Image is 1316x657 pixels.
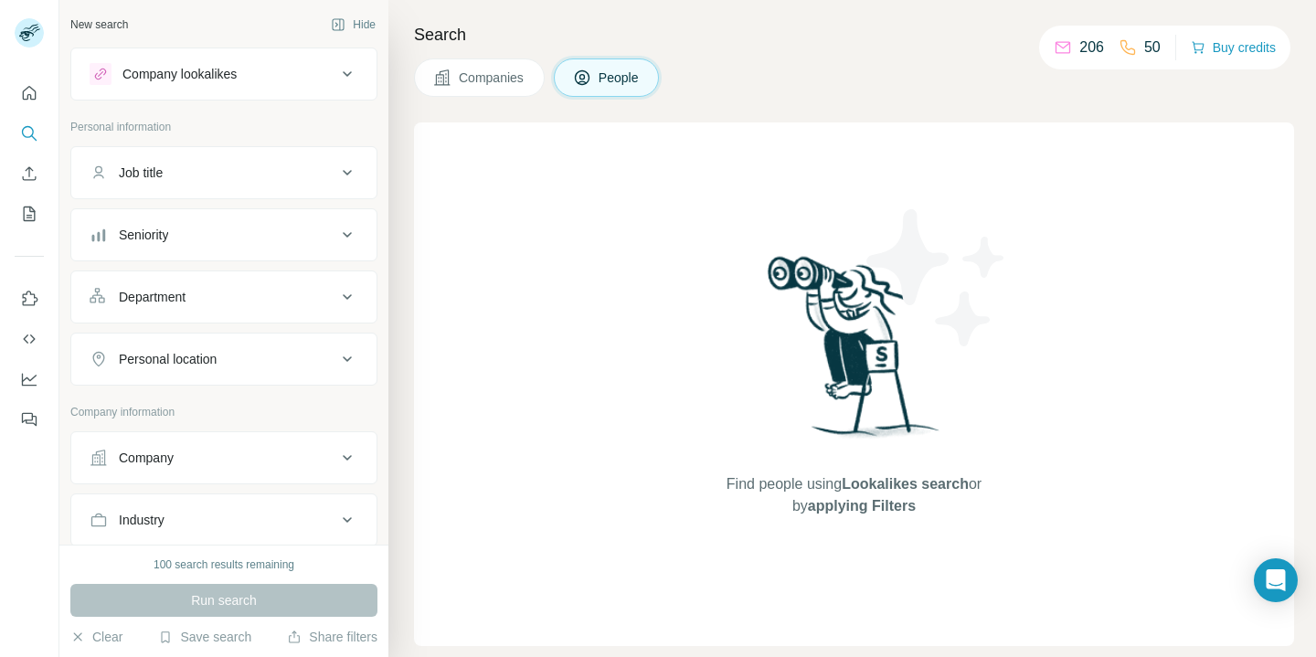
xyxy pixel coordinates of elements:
[15,403,44,436] button: Feedback
[119,511,164,529] div: Industry
[71,498,377,542] button: Industry
[1079,37,1104,58] p: 206
[71,151,377,195] button: Job title
[119,449,174,467] div: Company
[119,288,186,306] div: Department
[707,473,1000,517] span: Find people using or by
[70,628,122,646] button: Clear
[1254,558,1298,602] div: Open Intercom Messenger
[119,164,163,182] div: Job title
[71,275,377,319] button: Department
[70,16,128,33] div: New search
[71,337,377,381] button: Personal location
[15,157,44,190] button: Enrich CSV
[71,52,377,96] button: Company lookalikes
[15,282,44,315] button: Use Surfe on LinkedIn
[808,498,916,514] span: applying Filters
[15,77,44,110] button: Quick start
[70,404,377,420] p: Company information
[854,196,1019,360] img: Surfe Illustration - Stars
[70,119,377,135] p: Personal information
[599,69,641,87] span: People
[122,65,237,83] div: Company lookalikes
[15,363,44,396] button: Dashboard
[459,69,525,87] span: Companies
[759,251,950,455] img: Surfe Illustration - Woman searching with binoculars
[154,556,294,573] div: 100 search results remaining
[15,117,44,150] button: Search
[414,22,1294,48] h4: Search
[71,436,377,480] button: Company
[71,213,377,257] button: Seniority
[318,11,388,38] button: Hide
[119,226,168,244] div: Seniority
[119,350,217,368] div: Personal location
[15,197,44,230] button: My lists
[15,323,44,355] button: Use Surfe API
[158,628,251,646] button: Save search
[842,476,969,492] span: Lookalikes search
[1191,35,1276,60] button: Buy credits
[287,628,377,646] button: Share filters
[1144,37,1161,58] p: 50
